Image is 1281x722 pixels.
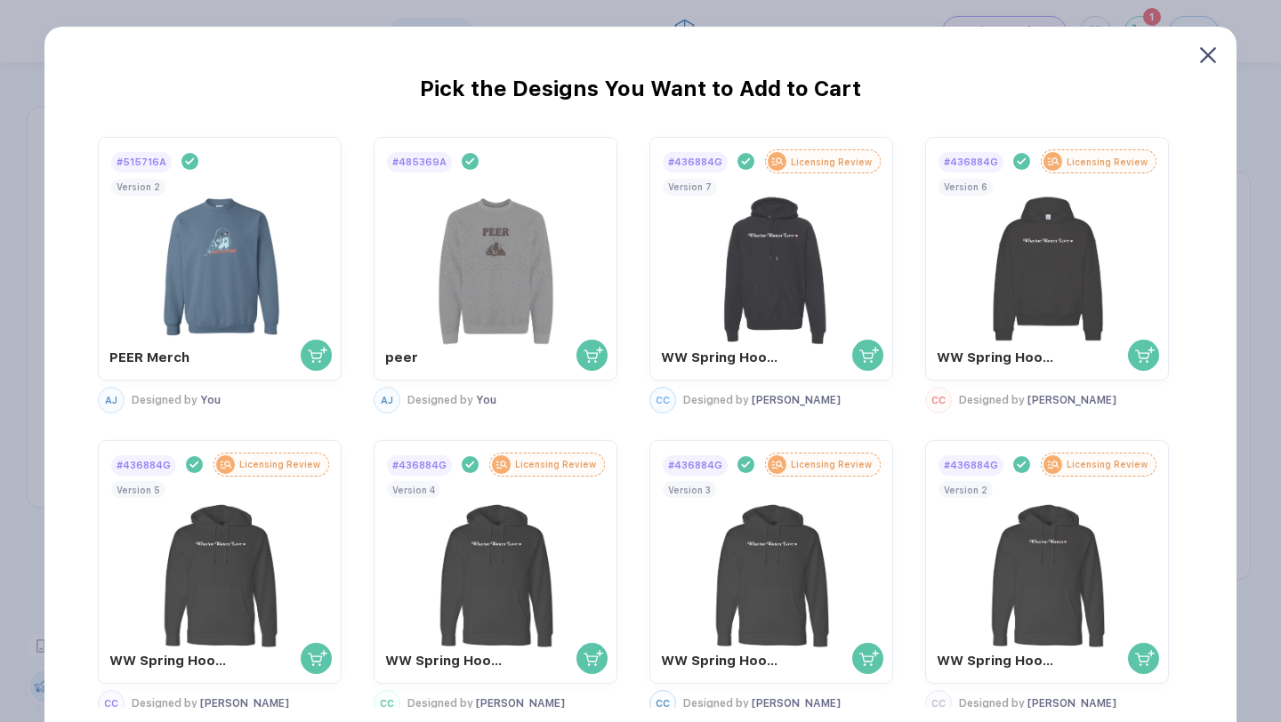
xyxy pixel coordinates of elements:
button: #515716Ashopping cart PEER MerchVersion 2AJDesigned by You [98,132,356,418]
button: CC [374,690,400,717]
button: shopping cart [852,340,883,371]
button: shopping cart [301,340,332,371]
div: Version 2 [117,181,160,192]
span: CC [931,698,946,710]
button: #436884GLicensing Reviewshopping cart WW Spring HoodieVersion 6CCDesigned by [PERSON_NAME] [925,132,1183,418]
div: Licensing Review [515,459,596,469]
span: AJ [381,395,393,406]
button: shopping cart [1128,643,1159,674]
img: 1dedc7a0-e24f-4b8b-88ac-a12d4884d4c0_nt_front_1741558622006.jpg [699,477,842,652]
div: # 436884G [944,460,998,471]
div: [PERSON_NAME] [959,394,1116,406]
div: [PERSON_NAME] [683,394,841,406]
div: WW Spring Hoodie [385,653,506,669]
div: WW Spring Hoodie [937,349,1058,365]
div: Version 4 [392,485,435,495]
img: shopping cart [308,648,327,668]
span: Designed by [959,697,1025,710]
button: shopping cart [1128,340,1159,371]
div: Licensing Review [1067,459,1148,469]
button: #436884GLicensing Reviewshopping cart WW Spring HoodieVersion 2CCDesigned by [PERSON_NAME] [925,436,1183,721]
div: WW Spring Hoodie [937,653,1058,669]
div: [PERSON_NAME] [959,697,1116,710]
button: CC [98,690,125,717]
span: AJ [105,395,117,406]
div: You [407,394,496,406]
img: 44dc494d-d647-4fa5-af11-df843c550eee_nt_front_1749477598848.jpg [423,174,567,349]
button: CC [649,690,676,717]
img: 56e77629-19b1-4cfd-a5d7-6ab51387b568_nt_front_1741461260977.jpg [975,477,1118,652]
img: shopping cart [1135,345,1155,365]
img: c2174f50-d806-4206-92a0-cb9e84d1179e_nt_front_1741572940079.jpg [423,477,567,652]
div: # 436884G [117,460,171,471]
img: shopping cart [584,648,603,668]
div: WW Spring Hoodie [661,349,782,365]
button: shopping cart [852,643,883,674]
img: shopping cart [859,648,879,668]
span: Designed by [683,697,749,710]
button: CC [925,690,952,717]
div: Licensing Review [791,459,872,469]
span: Designed by [407,394,473,406]
span: Designed by [959,394,1025,406]
span: Designed by [683,394,749,406]
img: shopping cart [584,345,603,365]
div: # 515716A [117,156,166,168]
div: WW Spring Hoodie [661,653,782,669]
button: shopping cart [301,643,332,674]
div: # 485369A [392,156,447,168]
span: Designed by [132,394,197,406]
div: Version 3 [668,485,711,495]
div: You [132,394,221,406]
button: #436884GLicensing Reviewshopping cart WW Spring HoodieVersion 3CCDesigned by [PERSON_NAME] [649,436,907,721]
div: Version 6 [944,181,987,192]
button: shopping cart [576,340,608,371]
span: CC [656,395,670,406]
div: peer [385,349,506,365]
button: shopping cart [576,643,608,674]
div: PEER Merch [109,349,230,365]
div: # 436884G [668,460,722,471]
button: #436884GLicensing Reviewshopping cart WW Spring HoodieVersion 7CCDesigned by [PERSON_NAME] [649,132,907,418]
span: Designed by [407,697,473,710]
button: #485369Ashopping cart peerAJDesigned by You [374,132,632,418]
div: Version 7 [668,181,712,192]
div: # 436884G [668,156,722,168]
div: WW Spring Hoodie [109,653,230,669]
button: CC [649,387,676,413]
button: CC [925,387,952,413]
img: e5bb9cb3-68a2-4ccf-ae94-af69ed2b27df_nt_front_1757518141244.jpg [148,174,291,349]
div: [PERSON_NAME] [407,697,565,710]
img: fd675780-6061-43d1-9581-6d1e6182faa2_nt_front_1742230549185.jpg [975,174,1118,349]
span: Designed by [132,697,197,710]
img: shopping cart [308,345,327,365]
img: shopping cart [859,345,879,365]
img: bf4cd019-8e95-478d-a905-81a2d8883c66_nt_front_1741609042392.jpg [148,477,291,652]
img: shopping cart [1135,648,1155,668]
div: # 436884G [392,460,447,471]
div: Version 5 [117,485,160,495]
div: [PERSON_NAME] [683,697,841,710]
button: AJ [98,387,125,413]
button: AJ [374,387,400,413]
button: #436884GLicensing Reviewshopping cart WW Spring HoodieVersion 4CCDesigned by [PERSON_NAME] [374,436,632,721]
div: # 436884G [944,156,998,168]
div: Licensing Review [1067,156,1148,167]
div: [PERSON_NAME] [132,697,289,710]
span: CC [104,698,118,710]
button: #436884GLicensing Reviewshopping cart WW Spring HoodieVersion 5CCDesigned by [PERSON_NAME] [98,436,356,721]
div: Licensing Review [239,459,320,469]
span: CC [380,698,394,710]
span: CC [931,395,946,406]
div: Version 2 [944,485,987,495]
div: Pick the Designs You Want to Add to Cart [98,76,1183,132]
span: CC [656,698,670,710]
div: Licensing Review [791,156,872,167]
img: 62630969-03d9-45a9-b853-8c199fa920b2_nt_front_1742596053774.jpg [699,174,842,349]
